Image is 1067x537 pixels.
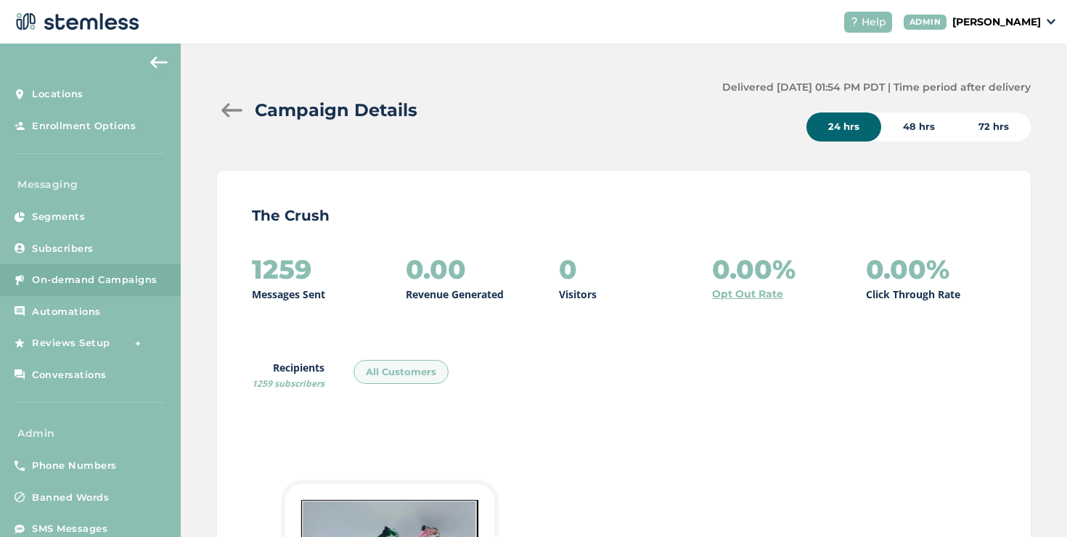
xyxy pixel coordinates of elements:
[32,87,83,102] span: Locations
[32,459,117,473] span: Phone Numbers
[252,255,311,284] h2: 1259
[32,522,107,536] span: SMS Messages
[866,255,949,284] h2: 0.00%
[150,57,168,68] img: icon-arrow-back-accent-c549486e.svg
[32,242,94,256] span: Subscribers
[252,205,996,226] p: The Crush
[353,360,449,385] div: All Customers
[952,15,1041,30] p: [PERSON_NAME]
[255,97,417,123] h2: Campaign Details
[406,287,504,302] p: Revenue Generated
[862,15,886,30] span: Help
[32,305,101,319] span: Automations
[32,119,136,134] span: Enrollment Options
[712,255,796,284] h2: 0.00%
[722,80,1031,95] label: Delivered [DATE] 01:54 PM PDT | Time period after delivery
[406,255,466,284] h2: 0.00
[32,491,109,505] span: Banned Words
[559,287,597,302] p: Visitors
[712,287,783,302] a: Opt Out Rate
[252,287,325,302] p: Messages Sent
[32,368,107,382] span: Conversations
[904,15,947,30] div: ADMIN
[994,467,1067,537] iframe: Chat Widget
[121,329,150,358] img: glitter-stars-b7820f95.gif
[12,7,139,36] img: logo-dark-0685b13c.svg
[32,273,158,287] span: On-demand Campaigns
[32,210,85,224] span: Segments
[957,112,1031,142] div: 72 hrs
[850,17,859,26] img: icon-help-white-03924b79.svg
[806,112,881,142] div: 24 hrs
[866,287,960,302] p: Click Through Rate
[252,360,324,390] label: Recipients
[559,255,577,284] h2: 0
[881,112,957,142] div: 48 hrs
[1047,19,1055,25] img: icon_down-arrow-small-66adaf34.svg
[32,336,110,351] span: Reviews Setup
[252,377,324,390] span: 1259 subscribers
